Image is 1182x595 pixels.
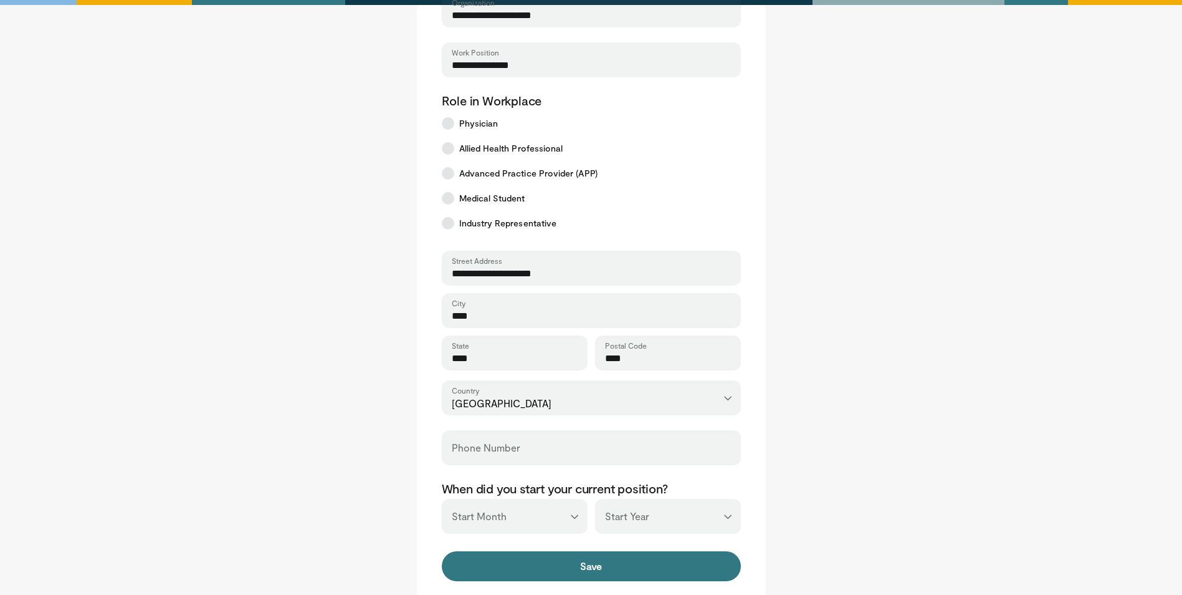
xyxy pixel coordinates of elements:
[442,480,741,496] p: When did you start your current position?
[605,341,647,351] label: Postal Code
[459,167,598,180] span: Advanced Practice Provider (APP)
[452,47,499,57] label: Work Position
[452,435,520,460] label: Phone Number
[442,92,741,109] p: Role in Workplace
[459,217,557,230] span: Industry Representative
[442,551,741,581] button: Save
[459,142,563,155] span: Allied Health Professional
[452,256,502,266] label: Street Address
[459,117,498,130] span: Physician
[452,298,465,308] label: City
[459,192,525,205] span: Medical Student
[452,341,469,351] label: State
